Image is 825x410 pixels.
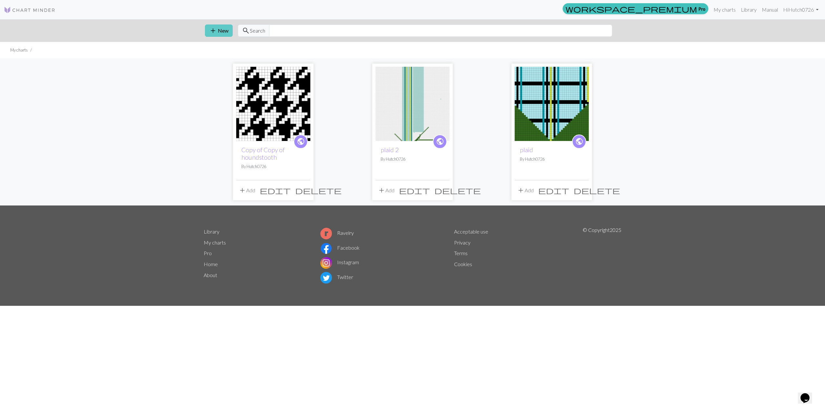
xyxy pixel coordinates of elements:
[260,186,291,195] span: edit
[238,186,246,195] span: add
[236,67,310,141] img: houndstooth
[320,228,332,239] img: Ravelry logo
[738,3,759,16] a: Library
[381,156,444,162] p: By Hutch0726
[320,245,360,251] a: Facebook
[257,184,293,196] button: Edit
[320,243,332,254] img: Facebook logo
[436,135,444,148] i: public
[10,47,28,53] li: My charts
[515,184,536,196] button: Add
[375,100,450,106] a: plaid 2
[320,272,332,284] img: Twitter logo
[566,4,697,13] span: workspace_premium
[711,3,738,16] a: My charts
[204,261,218,267] a: Home
[572,135,586,149] a: public
[575,135,583,148] i: public
[520,146,533,154] a: plaid
[381,146,399,154] a: plaid 2
[397,184,432,196] button: Edit
[205,25,233,37] button: New
[538,186,569,195] span: edit
[375,184,397,196] button: Add
[293,184,344,196] button: Delete
[375,67,450,141] img: plaid 2
[250,27,265,35] span: Search
[571,184,622,196] button: Delete
[515,100,589,106] a: plaid
[320,274,353,280] a: Twitter
[295,186,342,195] span: delete
[260,186,291,194] i: Edit
[434,186,481,195] span: delete
[798,384,819,404] iframe: chat widget
[536,184,571,196] button: Edit
[563,3,708,14] a: Pro
[236,184,257,196] button: Add
[454,228,488,235] a: Acceptable use
[575,136,583,146] span: public
[204,228,219,235] a: Library
[242,26,250,35] span: search
[583,226,621,285] p: © Copyright 2025
[454,239,471,245] a: Privacy
[236,100,310,106] a: houndstooth
[433,135,447,149] a: public
[781,3,821,16] a: HiHutch0726
[574,186,620,195] span: delete
[759,3,781,16] a: Manual
[454,261,472,267] a: Cookies
[399,186,430,195] span: edit
[454,250,468,256] a: Terms
[241,164,305,170] p: By Hutch0726
[320,257,332,269] img: Instagram logo
[4,6,55,14] img: Logo
[320,259,359,265] a: Instagram
[294,135,308,149] a: public
[517,186,525,195] span: add
[538,186,569,194] i: Edit
[320,230,354,236] a: Ravelry
[204,239,226,245] a: My charts
[297,136,305,146] span: public
[204,250,212,256] a: Pro
[209,26,217,35] span: add
[378,186,385,195] span: add
[399,186,430,194] i: Edit
[520,156,584,162] p: By Hutch0726
[241,146,285,161] a: Copy of Copy of houndstooth
[297,135,305,148] i: public
[436,136,444,146] span: public
[204,272,217,278] a: About
[515,67,589,141] img: plaid
[432,184,483,196] button: Delete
